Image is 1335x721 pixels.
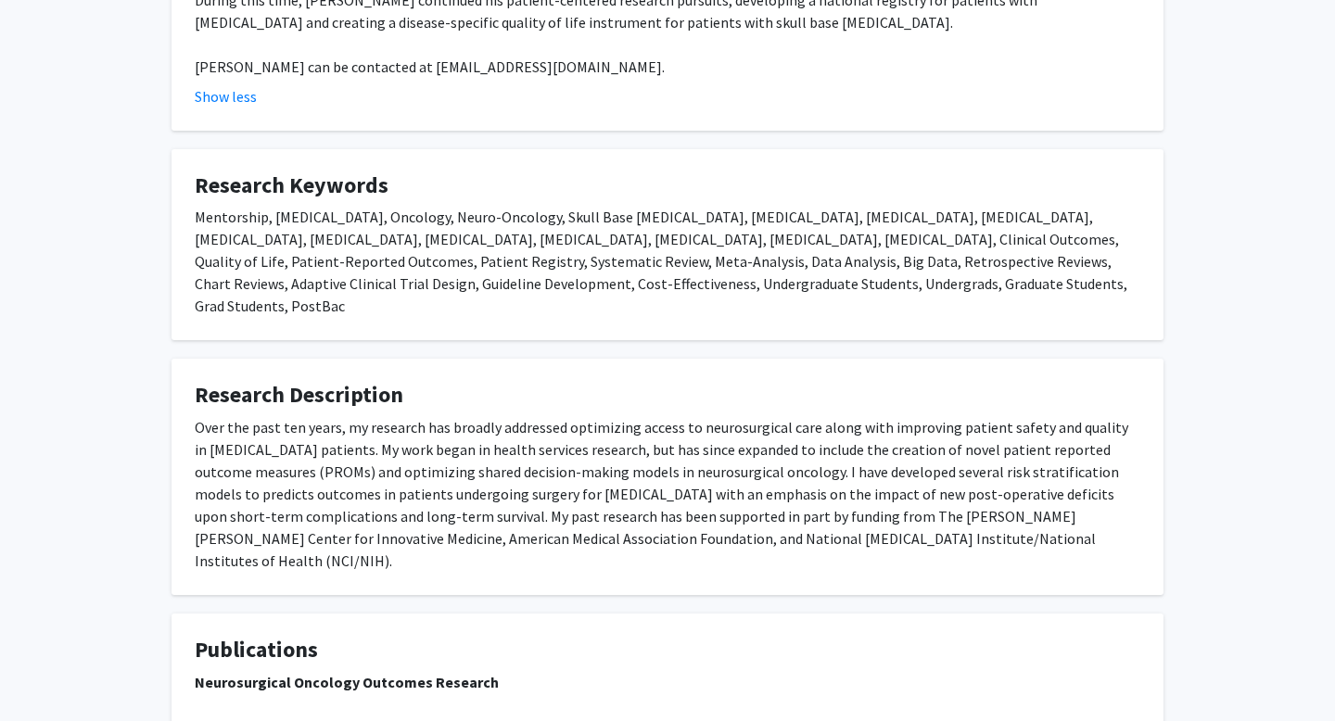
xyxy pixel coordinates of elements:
h4: Research Keywords [195,172,1140,199]
div: Mentorship, [MEDICAL_DATA], Oncology, Neuro-Oncology, Skull Base [MEDICAL_DATA], [MEDICAL_DATA], ... [195,206,1140,317]
h4: Research Description [195,382,1140,409]
h4: Publications [195,637,1140,664]
iframe: Chat [14,638,79,707]
strong: Neurosurgical Oncology Outcomes Research [195,673,499,691]
div: Over the past ten years, my research has broadly addressed optimizing access to neurosurgical car... [195,416,1140,572]
button: Show less [195,85,257,108]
